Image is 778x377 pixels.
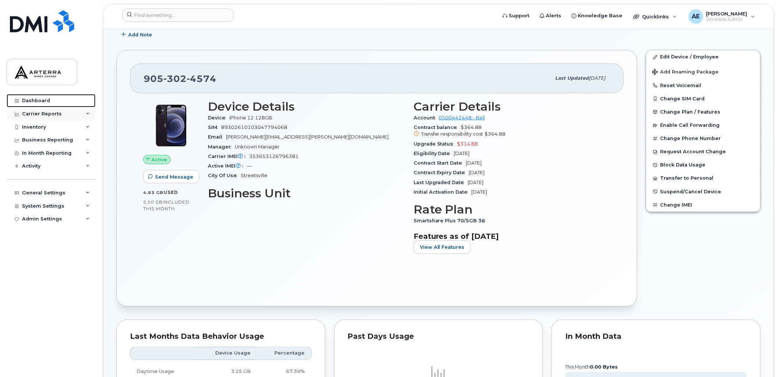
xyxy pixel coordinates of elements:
[208,187,405,200] h3: Business Unit
[414,151,454,156] span: Eligibility Date
[692,12,700,21] span: AE
[149,104,193,148] img: iPhone_12.jpg
[454,151,470,156] span: [DATE]
[457,141,478,147] span: $314.88
[247,163,252,169] span: —
[646,158,760,172] button: Block Data Usage
[208,154,249,159] span: Carrier IMEI
[116,28,158,41] button: Add Note
[249,154,299,159] span: 353653126796381
[578,12,623,19] span: Knowledge Base
[208,144,235,150] span: Manager
[414,203,610,216] h3: Rate Plan
[565,365,618,370] text: this month
[414,141,457,147] span: Upgrade Status
[143,200,163,205] span: 5.00 GB
[439,115,485,121] a: 0500442448 - Bell
[546,12,562,19] span: Alerts
[589,75,606,81] span: [DATE]
[509,12,530,19] span: Support
[143,170,199,183] button: Send Message
[163,73,187,84] span: 302
[414,125,610,138] span: $364.88
[535,8,567,23] a: Alerts
[646,172,760,185] button: Transfer to Personal
[155,173,193,180] span: Send Message
[208,115,229,121] span: Device
[348,333,530,341] div: Past Days Usage
[143,190,163,195] span: 4.83 GB
[414,170,469,175] span: Contract Expiry Date
[472,189,487,195] span: [DATE]
[144,73,216,84] span: 905
[646,132,760,145] button: Change Phone Number
[414,218,489,223] span: Smartshare Plus 70/5GB 36
[414,232,610,241] h3: Features as of [DATE]
[197,347,257,360] th: Device Usage
[646,64,760,79] button: Add Roaming Package
[469,170,485,175] span: [DATE]
[660,189,721,194] span: Suspend/Cancel Device
[187,73,216,84] span: 4574
[646,198,760,212] button: Change IMEI
[646,92,760,105] button: Change SIM Card
[152,156,168,163] span: Active
[229,115,272,121] span: iPhone 12 128GB
[122,8,234,22] input: Find something...
[706,17,748,22] span: Wireless Admin
[660,109,721,115] span: Change Plan / Features
[241,173,267,178] span: Streetsville
[130,333,312,341] div: Last Months Data Behavior Usage
[646,185,760,198] button: Suspend/Cancel Device
[646,105,760,119] button: Change Plan / Features
[628,9,682,24] div: Quicklinks
[420,244,465,251] span: View All Features
[485,131,506,137] span: $364.88
[565,333,747,341] div: In Month Data
[706,11,748,17] span: [PERSON_NAME]
[421,131,483,137] span: Transfer responsibility cost
[163,190,178,195] span: used
[414,180,468,185] span: Last Upgraded Date
[208,134,226,140] span: Email
[684,9,760,24] div: Alexander Erofeev
[646,50,760,64] a: Edit Device / Employee
[235,144,280,150] span: Unknown Manager
[646,79,760,92] button: Reset Voicemail
[414,115,439,121] span: Account
[642,14,669,19] span: Quicklinks
[652,69,719,76] span: Add Roaming Package
[208,173,241,178] span: City Of Use
[414,100,610,113] h3: Carrier Details
[498,8,535,23] a: Support
[208,163,247,169] span: Active IMEI
[468,180,484,185] span: [DATE]
[646,145,760,158] button: Request Account Change
[567,8,628,23] a: Knowledge Base
[555,75,589,81] span: Last updated
[128,31,152,38] span: Add Note
[257,347,311,360] th: Percentage
[646,119,760,132] button: Enable Call Forwarding
[590,365,618,370] tspan: 0.00 Bytes
[414,125,461,130] span: Contract balance
[208,100,405,113] h3: Device Details
[414,189,472,195] span: Initial Activation Date
[414,160,466,166] span: Contract Start Date
[466,160,482,166] span: [DATE]
[226,134,389,140] span: [PERSON_NAME][EMAIL_ADDRESS][PERSON_NAME][DOMAIN_NAME]
[221,125,287,130] span: 89302610103047794068
[660,123,720,128] span: Enable Call Forwarding
[208,125,221,130] span: SIM
[414,241,471,254] button: View All Features
[143,199,190,211] span: included this month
